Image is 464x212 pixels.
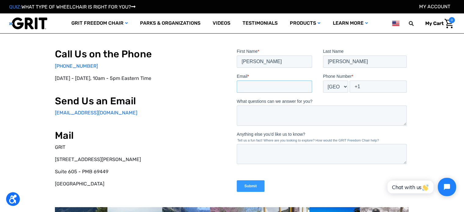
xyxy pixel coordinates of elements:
[236,13,284,33] a: Testimonials
[449,17,455,23] span: 0
[9,4,21,10] span: QUIZ:
[55,63,98,69] a: [PHONE_NUMBER]
[55,180,227,188] p: [GEOGRAPHIC_DATA]
[9,17,47,30] img: GRIT All-Terrain Wheelchair and Mobility Equipment
[55,130,227,141] h2: Mail
[444,19,453,28] img: Cart
[237,48,409,202] iframe: Form 1
[421,17,455,30] a: Cart with 0 items
[65,13,134,33] a: GRIT Freedom Chair
[55,48,227,60] h2: Call Us on the Phone
[419,4,450,9] a: Account
[55,156,227,163] p: [STREET_ADDRESS][PERSON_NAME]
[55,168,227,175] p: Suite 605 - PMB 69449
[55,95,227,107] h2: Send Us an Email
[55,110,137,116] a: [EMAIL_ADDRESS][DOMAIN_NAME]
[55,75,227,82] p: [DATE] - [DATE], 10am - 5pm Eastern Time
[381,173,461,201] iframe: Tidio Chat
[326,13,374,33] a: Learn More
[412,17,421,30] input: Search
[284,13,326,33] a: Products
[207,13,236,33] a: Videos
[9,4,135,10] a: QUIZ:WHAT TYPE OF WHEELCHAIR IS RIGHT FOR YOU?
[134,13,207,33] a: Parks & Organizations
[55,144,227,151] p: GRIT
[425,20,444,26] span: My Cart
[392,20,399,27] img: us.png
